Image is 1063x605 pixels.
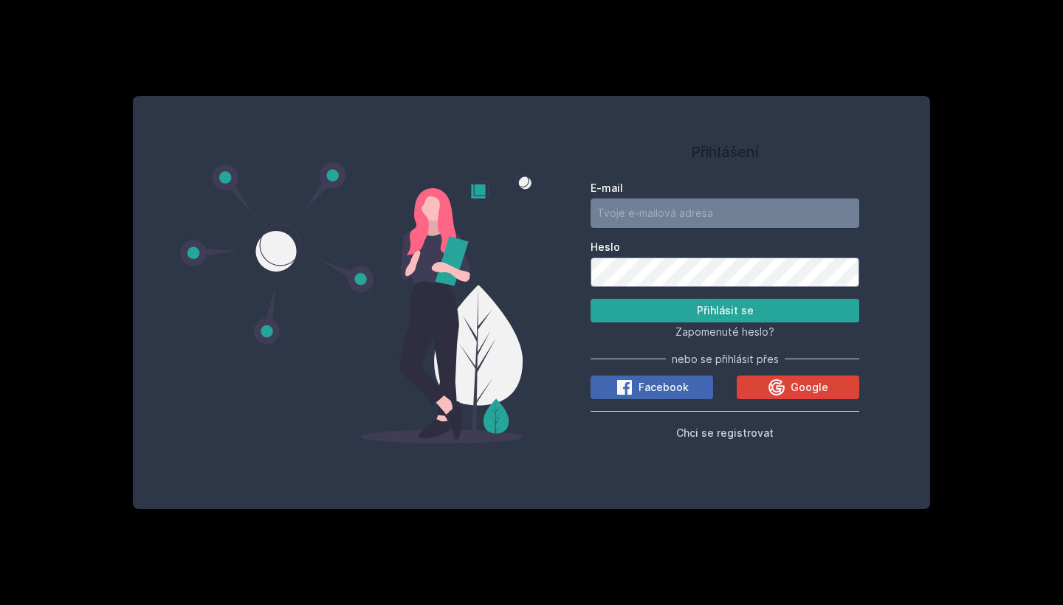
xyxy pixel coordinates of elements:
[791,380,828,395] span: Google
[675,325,774,338] span: Zapomenuté heslo?
[676,426,774,439] span: Chci se registrovat
[591,198,859,228] input: Tvoje e-mailová adresa
[591,181,859,196] label: E-mail
[639,380,689,395] span: Facebook
[591,376,713,399] button: Facebook
[672,352,779,367] span: nebo se přihlásit přes
[591,240,859,255] label: Heslo
[591,141,859,163] h1: Přihlášení
[737,376,859,399] button: Google
[591,299,859,322] button: Přihlásit se
[676,423,774,441] button: Chci se registrovat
